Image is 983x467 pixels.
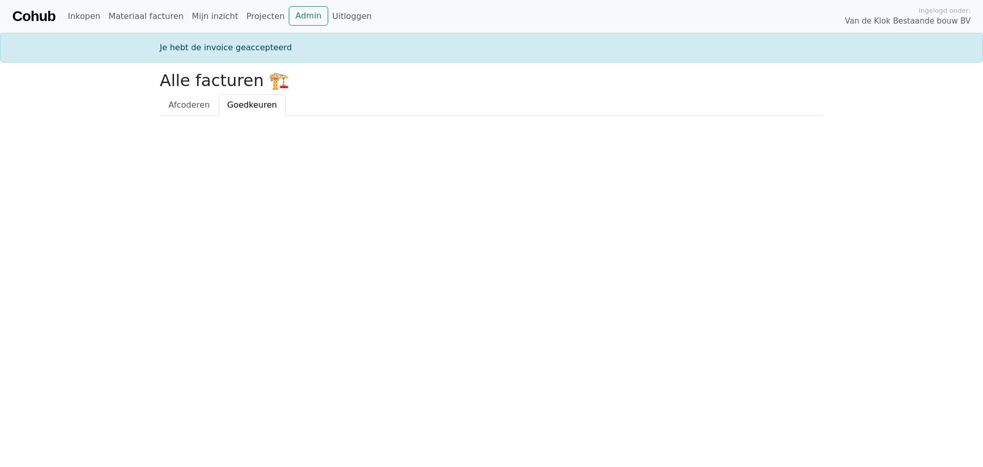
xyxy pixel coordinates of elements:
[168,100,210,110] span: Afcoderen
[154,42,829,54] div: Je hebt de invoice geaccepteerd
[227,100,277,110] span: Goedkeuren
[845,15,971,27] span: Van de Klok Bestaande bouw BV
[918,6,971,15] span: Ingelogd onder:
[160,94,219,116] a: Afcoderen
[160,71,823,90] h2: Alle facturen 🏗️
[104,6,188,27] a: Materiaal facturen
[12,4,55,29] a: Cohub
[328,6,376,27] a: Uitloggen
[188,6,243,27] a: Mijn inzicht
[289,6,328,26] a: Admin
[219,94,286,116] a: Goedkeuren
[63,6,104,27] a: Inkopen
[242,6,289,27] a: Projecten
